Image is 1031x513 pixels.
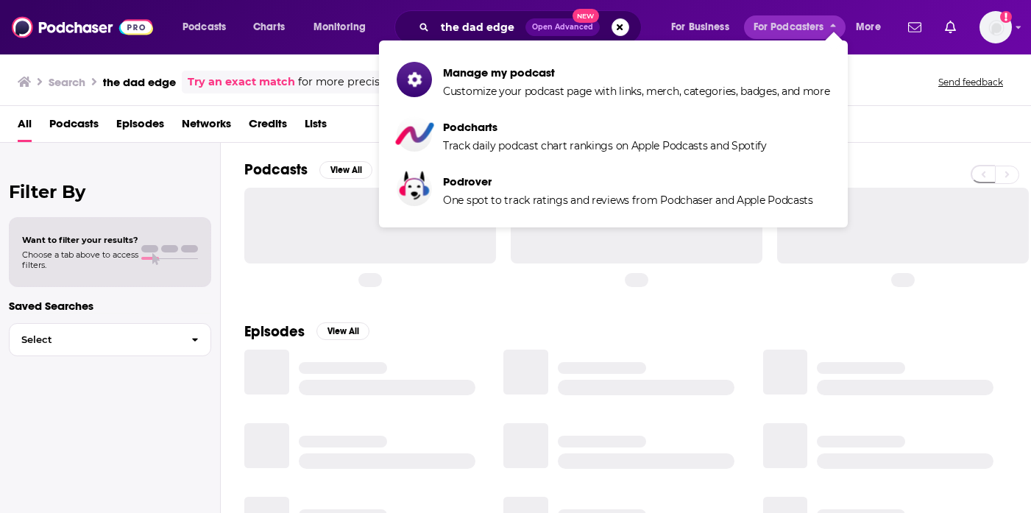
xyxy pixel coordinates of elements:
span: Charts [253,17,285,38]
img: Podchaser - Follow, Share and Rate Podcasts [12,13,153,41]
span: For Podcasters [754,17,824,38]
h2: Podcasts [244,160,308,179]
span: Want to filter your results? [22,235,138,245]
button: View All [316,322,369,340]
button: open menu [172,15,245,39]
h2: Episodes [244,322,305,341]
span: Podrover [443,174,813,188]
span: One spot to track ratings and reviews from Podchaser and Apple Podcasts [443,194,813,207]
h3: the dad edge [103,75,176,89]
h2: Filter By [9,181,211,202]
button: Send feedback [934,76,1007,88]
svg: Add a profile image [1000,11,1012,23]
span: New [573,9,599,23]
p: Saved Searches [9,299,211,313]
span: Podcharts [443,120,767,134]
img: podrover.png [400,171,430,201]
span: For Business [671,17,729,38]
img: podcharts.png [394,121,434,147]
div: Search podcasts, credits, & more... [408,10,656,44]
a: PodcastsView All [244,160,372,179]
a: Lists [305,112,327,142]
a: EpisodesView All [244,322,369,341]
span: Podcasts [183,17,226,38]
span: Open Advanced [532,24,593,31]
input: Search podcasts, credits, & more... [435,15,525,39]
button: Open AdvancedNew [525,18,600,36]
button: open menu [846,15,899,39]
a: All [18,112,32,142]
button: close menu [744,15,846,39]
span: Monitoring [313,17,366,38]
a: Episodes [116,112,164,142]
span: Customize your podcast page with links, merch, categories, badges, and more [443,85,830,98]
span: for more precise results [298,74,425,91]
a: Podcasts [49,112,99,142]
a: Networks [182,112,231,142]
a: Try an exact match [188,74,295,91]
span: Select [10,335,180,344]
span: More [856,17,881,38]
h3: Search [49,75,85,89]
img: User Profile [979,11,1012,43]
a: Show notifications dropdown [902,15,927,40]
button: View All [319,161,372,179]
span: Manage my podcast [443,66,830,79]
button: open menu [303,15,385,39]
button: Select [9,323,211,356]
a: Charts [244,15,294,39]
span: Choose a tab above to access filters. [22,250,138,270]
button: open menu [661,15,748,39]
button: Show profile menu [979,11,1012,43]
a: Show notifications dropdown [939,15,962,40]
a: Credits [249,112,287,142]
span: Logged in as megcassidy [979,11,1012,43]
span: Track daily podcast chart rankings on Apple Podcasts and Spotify [443,139,767,152]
